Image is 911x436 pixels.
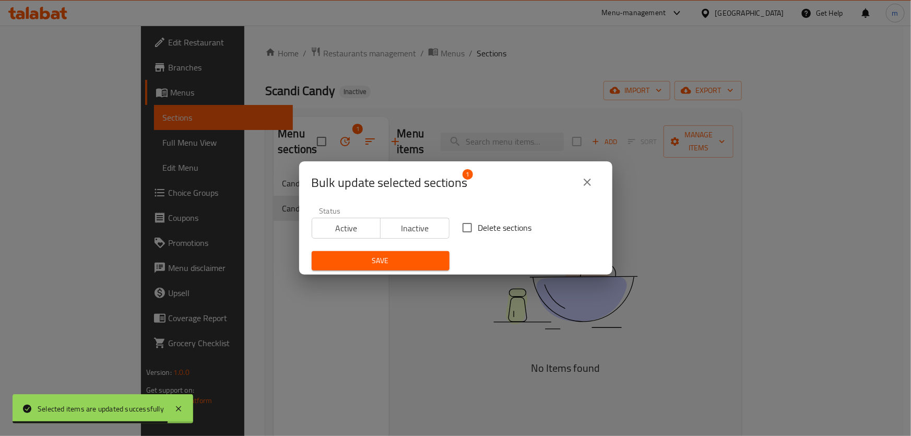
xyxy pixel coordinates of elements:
[312,174,468,191] span: Selected section count
[312,218,381,239] button: Active
[575,170,600,195] button: close
[385,221,445,236] span: Inactive
[38,403,164,415] div: Selected items are updated successfully
[320,254,441,267] span: Save
[312,251,449,270] button: Save
[478,221,532,234] span: Delete sections
[380,218,449,239] button: Inactive
[316,221,377,236] span: Active
[463,169,473,180] span: 1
